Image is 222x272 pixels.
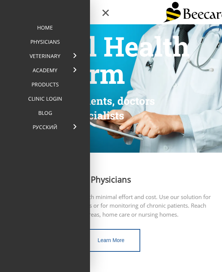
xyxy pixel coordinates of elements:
span: Learn More [97,237,124,243]
a: home [9,21,81,35]
a: Physicians [9,35,81,49]
a: Academy [9,63,81,77]
a: Learn More [82,229,140,252]
a: Products [9,77,81,92]
span: Physicians [91,174,131,185]
a: Veterinary [9,49,81,63]
a: Русский [9,120,81,134]
span: Offer telemedicine services with minimal effort and cost. Use our solution for screening and earl... [11,193,211,218]
a: Blog [9,106,81,120]
a: Clinic Login [9,92,81,106]
span: Digital Health [11,28,190,64]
